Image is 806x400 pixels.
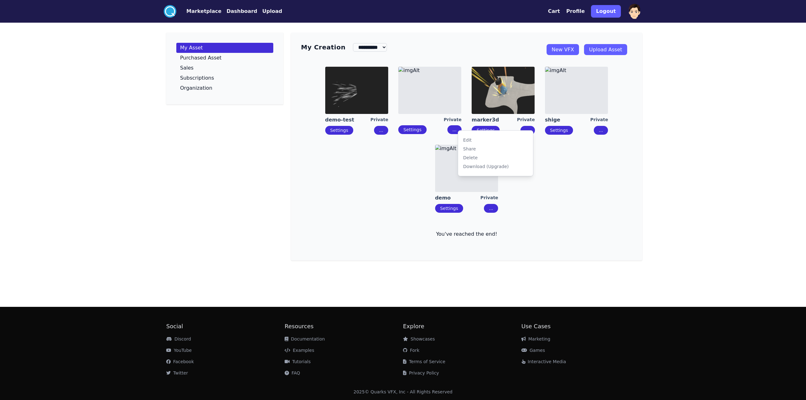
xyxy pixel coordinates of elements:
[301,43,345,52] h3: My Creation
[403,370,439,375] a: Privacy Policy
[472,126,500,135] button: Settings
[262,8,282,15] button: Upload
[325,126,353,135] button: Settings
[176,63,273,73] a: Sales
[472,116,517,123] a: marker3d
[517,116,535,123] div: Private
[472,67,535,114] img: imgAlt
[440,206,458,211] a: Settings
[521,348,545,353] a: Games
[325,67,388,114] img: imgAlt
[403,322,521,331] h2: Explore
[545,126,573,135] button: Settings
[330,128,348,133] a: Settings
[477,128,495,133] a: Settings
[166,322,285,331] h2: Social
[548,8,560,15] button: Cart
[521,322,640,331] h2: Use Cases
[180,76,214,81] p: Subscriptions
[520,126,535,135] button: ...
[398,125,426,134] button: Settings
[176,8,221,15] a: Marketplace
[463,163,509,170] div: Download (Upgrade)
[435,194,480,201] a: demo
[166,336,191,341] a: Discord
[403,127,421,132] a: Settings
[301,230,632,238] p: You've reached the end!
[521,359,566,364] a: Interactive Media
[444,116,462,123] div: Private
[590,116,608,123] div: Private
[545,116,590,123] a: shige
[484,204,498,213] button: ...
[584,44,627,55] a: Upload Asset
[463,146,476,152] div: Share
[566,8,585,15] button: Profile
[374,126,388,135] button: ...
[447,125,462,134] button: ...
[591,5,621,18] button: Logout
[176,83,273,93] a: Organization
[354,389,453,395] div: 2025 © Quarks VFX, Inc - All Rights Reserved
[176,53,273,63] a: Purchased Asset
[166,348,192,353] a: YouTube
[591,3,621,20] a: Logout
[285,370,300,375] a: FAQ
[594,126,608,135] button: ...
[176,73,273,83] a: Subscriptions
[257,8,282,15] a: Upload
[463,155,478,161] div: Delete
[463,137,472,143] div: Edit
[166,359,194,364] a: Facebook
[435,145,498,192] img: imgAlt
[403,359,445,364] a: Terms of Service
[176,43,273,53] a: My Asset
[180,65,194,70] p: Sales
[325,116,371,123] a: demo-test
[221,8,257,15] a: Dashboard
[550,128,568,133] a: Settings
[398,67,461,114] img: imgAlt
[403,348,419,353] a: Fork
[285,359,311,364] a: Tutorials
[186,8,221,15] button: Marketplace
[521,336,550,341] a: Marketing
[166,370,188,375] a: Twitter
[547,44,579,55] a: New VFX
[435,204,463,213] button: Settings
[545,67,608,114] img: imgAlt
[285,322,403,331] h2: Resources
[403,336,435,341] a: Showcases
[480,194,498,201] div: Private
[285,336,325,341] a: Documentation
[180,45,203,50] p: My Asset
[226,8,257,15] button: Dashboard
[627,4,642,19] img: profile
[285,348,314,353] a: Examples
[180,86,212,91] p: Organization
[371,116,389,123] div: Private
[180,55,222,60] p: Purchased Asset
